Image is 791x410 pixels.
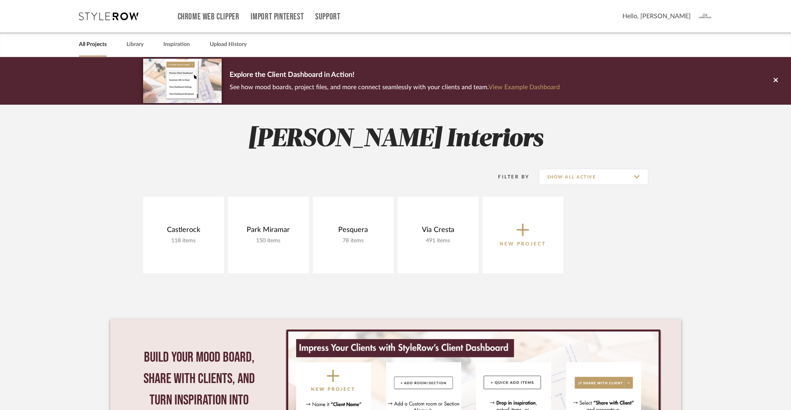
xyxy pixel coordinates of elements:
[178,13,239,20] a: Chrome Web Clipper
[230,82,560,93] p: See how mood boards, project files, and more connect seamlessly with your clients and team.
[149,238,218,244] div: 118 items
[234,226,303,238] div: Park Miramar
[126,39,144,50] a: Library
[315,13,340,20] a: Support
[234,238,303,244] div: 150 items
[697,8,713,25] img: avatar
[483,197,563,273] button: New Project
[230,69,560,82] p: Explore the Client Dashboard in Action!
[404,238,472,244] div: 491 items
[110,125,681,154] h2: [PERSON_NAME] Interiors
[488,173,530,181] div: Filter By
[79,39,107,50] a: All Projects
[210,39,247,50] a: Upload History
[143,59,222,103] img: d5d033c5-7b12-40c2-a960-1ecee1989c38.png
[500,240,546,248] p: New Project
[622,11,691,21] span: Hello, [PERSON_NAME]
[251,13,304,20] a: Import Pinterest
[404,226,472,238] div: Via Cresta
[163,39,190,50] a: Inspiration
[319,226,387,238] div: Pesquera
[319,238,387,244] div: 78 items
[488,84,560,90] a: View Example Dashboard
[149,226,218,238] div: Castlerock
